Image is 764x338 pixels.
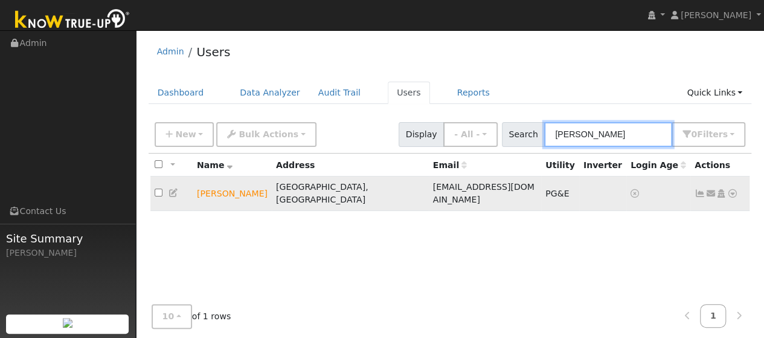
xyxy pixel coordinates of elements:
span: [PERSON_NAME] [681,10,751,20]
span: Name [197,160,233,170]
a: Quick Links [678,82,751,104]
a: Admin [157,47,184,56]
span: Email [433,160,467,170]
span: of 1 rows [152,304,231,329]
a: Users [196,45,230,59]
button: New [155,122,214,147]
button: 0Filters [672,122,745,147]
a: Audit Trail [309,82,370,104]
button: 10 [152,304,192,329]
a: Reports [448,82,499,104]
button: Bulk Actions [216,122,316,147]
span: Site Summary [6,230,129,247]
div: Actions [695,159,745,172]
span: Filter [697,129,728,139]
td: Lead [193,177,272,211]
a: Edit User [169,188,179,198]
span: Bulk Actions [239,129,298,139]
span: Days since last login [631,160,686,170]
div: Utility [545,159,575,172]
a: Login As [716,189,727,198]
span: New [175,129,196,139]
div: Address [276,159,425,172]
a: foxandsonstransport@gmail.com [705,187,716,200]
a: Data Analyzer [231,82,309,104]
img: retrieve [63,318,72,328]
a: No login access [631,189,641,198]
img: Know True-Up [9,7,136,34]
span: 10 [162,311,175,321]
span: PG&E [545,189,569,198]
span: Search [502,122,545,147]
span: Display [399,122,444,147]
input: Search [544,122,672,147]
div: Inverter [583,159,622,172]
a: Other actions [727,187,738,200]
a: Users [388,82,430,104]
button: - All - [443,122,498,147]
a: Dashboard [149,82,213,104]
a: 1 [700,304,727,328]
span: s [722,129,727,139]
div: [PERSON_NAME] [6,247,129,259]
td: [GEOGRAPHIC_DATA], [GEOGRAPHIC_DATA] [272,177,429,211]
span: [EMAIL_ADDRESS][DOMAIN_NAME] [433,182,534,204]
a: Show Graph [695,189,705,198]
